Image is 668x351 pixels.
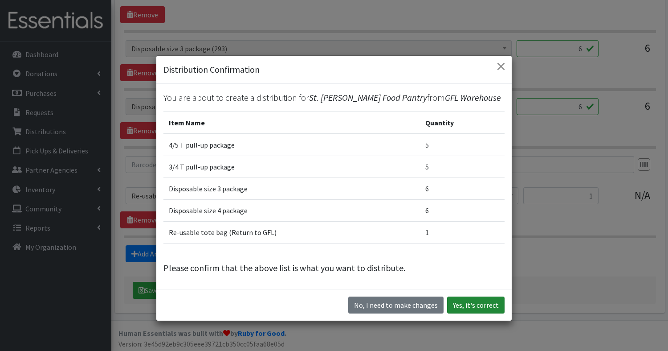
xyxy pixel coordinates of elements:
[420,199,505,221] td: 6
[420,156,505,178] td: 5
[420,178,505,199] td: 6
[494,59,508,74] button: Close
[447,297,505,314] button: Yes, it's correct
[420,134,505,156] td: 5
[420,221,505,243] td: 1
[163,221,420,243] td: Re-usable tote bag (Return to GFL)
[163,134,420,156] td: 4/5 T pull-up package
[309,92,427,103] span: St. [PERSON_NAME] Food Pantry
[163,63,260,76] h5: Distribution Confirmation
[348,297,444,314] button: No I need to make changes
[163,156,420,178] td: 3/4 T pull-up package
[163,199,420,221] td: Disposable size 4 package
[163,178,420,199] td: Disposable size 3 package
[163,91,505,104] p: You are about to create a distribution for from
[163,261,505,275] p: Please confirm that the above list is what you want to distribute.
[163,111,420,134] th: Item Name
[420,111,505,134] th: Quantity
[445,92,501,103] span: GFL Warehouse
